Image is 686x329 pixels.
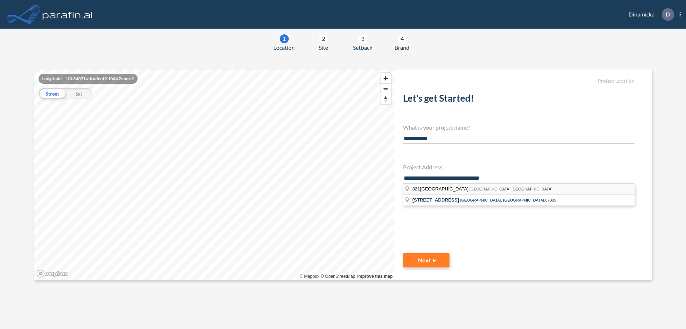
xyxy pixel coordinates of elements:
div: Sat [65,88,92,99]
canvas: Map [34,69,394,280]
div: 1 [280,34,289,43]
span: [GEOGRAPHIC_DATA] [412,186,469,192]
button: Next [403,253,449,267]
h5: Project Location [403,78,635,84]
span: Site [319,43,328,52]
span: [GEOGRAPHIC_DATA],[GEOGRAPHIC_DATA] [469,187,552,191]
span: [STREET_ADDRESS] [412,197,459,203]
img: logo [41,7,94,21]
a: OpenStreetMap [320,274,355,279]
span: Location [273,43,295,52]
button: Zoom in [381,73,391,83]
span: Zoom out [381,84,391,94]
span: [GEOGRAPHIC_DATA], [GEOGRAPHIC_DATA],07885 [460,198,556,202]
p: D [666,11,670,18]
div: 4 [398,34,407,43]
a: Mapbox homepage [36,270,68,278]
span: Setback [353,43,372,52]
div: Dinamicka [618,8,681,21]
span: 321 [412,186,420,192]
div: 2 [319,34,328,43]
h4: Project Address [403,164,635,170]
span: Brand [394,43,409,52]
h4: What is your project name? [403,124,635,131]
button: Zoom out [381,83,391,94]
h2: Let's get Started! [403,93,635,107]
a: Mapbox [300,274,319,279]
a: Improve this map [357,274,393,279]
button: Reset bearing to north [381,94,391,104]
div: Longitude: -110.8407 Latitude: 49.1044 Zoom: 2 [39,74,138,84]
div: 3 [358,34,367,43]
div: Street [39,88,65,99]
